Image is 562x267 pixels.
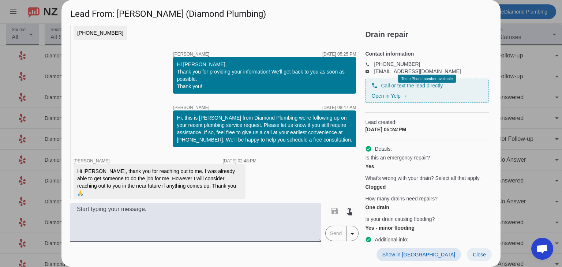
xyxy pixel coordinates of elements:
span: What's wrong with your drain? Select all that apply. [365,174,480,182]
span: [PERSON_NAME] [173,52,209,56]
span: [PERSON_NAME] [74,158,110,163]
div: Yes - minor flooding [365,224,489,232]
mat-icon: check_circle [365,236,372,243]
mat-icon: arrow_drop_down [348,229,357,238]
div: [DATE] 08:47:AM [322,105,356,110]
div: [DATE] 05:24:PM [365,126,489,133]
mat-icon: phone [365,62,374,66]
span: How many drains need repairs? [365,195,438,202]
span: Temp Phone number available [401,77,453,81]
a: Open in Yelp → [371,93,407,99]
div: Open chat [531,238,553,260]
div: [DATE] 02:48:PM [223,159,256,163]
div: Clogged [365,183,489,191]
div: One drain [365,204,489,211]
mat-icon: email [365,69,374,73]
span: Close [473,252,486,257]
div: [DATE] 05:25:PM [322,52,356,56]
span: [PERSON_NAME] [173,105,209,110]
mat-icon: touch_app [345,207,354,215]
h4: Contact information [365,50,489,57]
button: Close [467,248,492,261]
span: Call or text the lead directly [381,82,443,89]
mat-icon: check_circle [365,146,372,152]
mat-icon: phone [371,82,378,89]
h2: Drain repair [365,31,492,38]
div: Hi [PERSON_NAME], thank you for reaching out to me. I was already able to get someone to do the j... [77,168,242,197]
span: Lead created: [365,119,489,126]
a: [EMAIL_ADDRESS][DOMAIN_NAME] [374,68,461,74]
div: [PHONE_NUMBER] [77,29,123,37]
button: Show in [GEOGRAPHIC_DATA] [376,248,461,261]
span: Details: [375,145,392,153]
span: Is your drain causing flooding? [365,215,435,223]
span: Show in [GEOGRAPHIC_DATA] [382,252,455,257]
div: Hi [PERSON_NAME], Thank you for providing your information! We'll get back to you as soon as poss... [177,61,352,90]
span: Is this an emergency repair? [365,154,430,161]
div: Hi, this is [PERSON_NAME] from Diamond Plumbing we're following up on your recent plumbing servic... [177,114,352,143]
a: [PHONE_NUMBER] [374,61,420,67]
div: Yes [365,163,489,170]
span: Additional info: [375,236,408,243]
